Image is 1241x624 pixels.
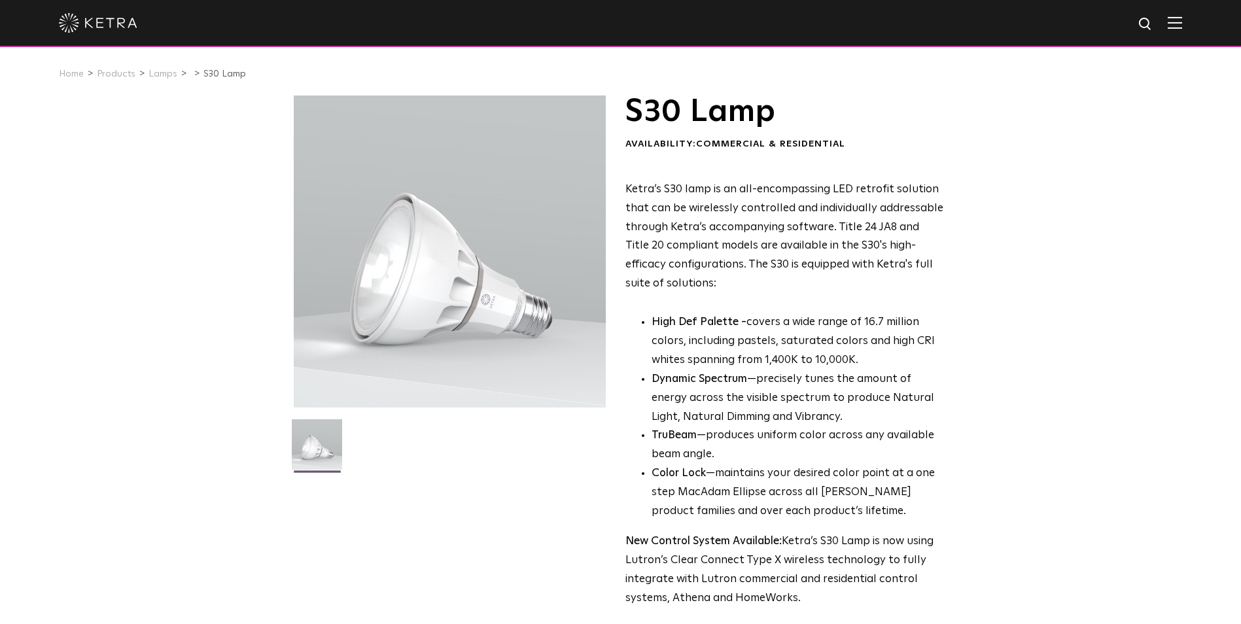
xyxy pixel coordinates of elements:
[1138,16,1154,33] img: search icon
[652,317,746,328] strong: High Def Palette -
[652,430,697,441] strong: TruBeam
[292,419,342,479] img: S30-Lamp-Edison-2021-Web-Square
[652,464,944,521] li: —maintains your desired color point at a one step MacAdam Ellipse across all [PERSON_NAME] produc...
[625,184,943,289] span: Ketra’s S30 lamp is an all-encompassing LED retrofit solution that can be wirelessly controlled a...
[652,468,706,479] strong: Color Lock
[625,532,944,608] p: Ketra’s S30 Lamp is now using Lutron’s Clear Connect Type X wireless technology to fully integrat...
[696,139,845,148] span: Commercial & Residential
[652,370,944,427] li: —precisely tunes the amount of energy across the visible spectrum to produce Natural Light, Natur...
[652,313,944,370] p: covers a wide range of 16.7 million colors, including pastels, saturated colors and high CRI whit...
[625,536,782,547] strong: New Control System Available:
[97,69,135,78] a: Products
[652,426,944,464] li: —produces uniform color across any available beam angle.
[59,69,84,78] a: Home
[149,69,177,78] a: Lamps
[203,69,246,78] a: S30 Lamp
[652,373,747,385] strong: Dynamic Spectrum
[625,138,944,151] div: Availability:
[59,13,137,33] img: ketra-logo-2019-white
[1168,16,1182,29] img: Hamburger%20Nav.svg
[625,95,944,128] h1: S30 Lamp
